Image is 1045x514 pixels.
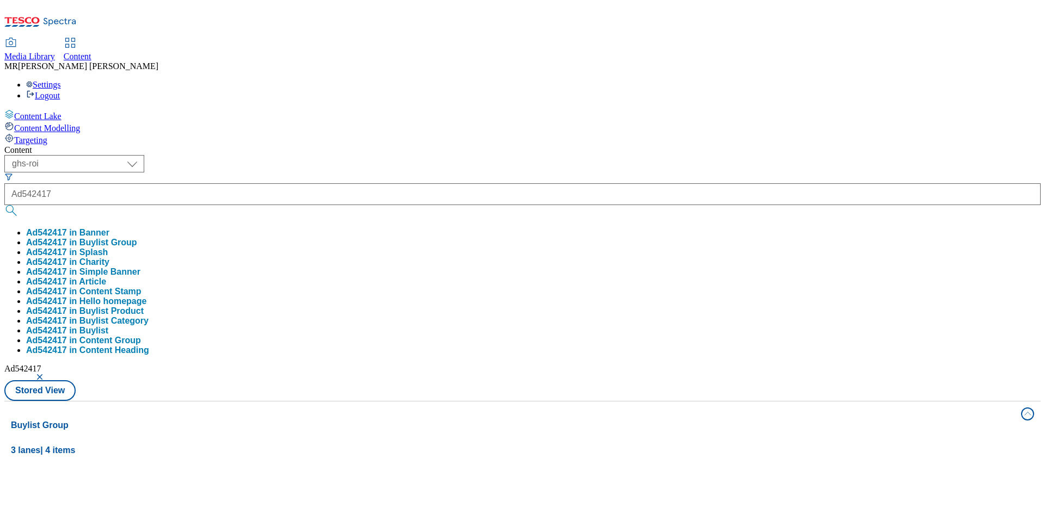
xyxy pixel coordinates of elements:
[11,419,1015,432] h4: Buylist Group
[26,306,144,316] button: Ad542417 in Buylist Product
[4,380,76,401] button: Stored View
[26,257,109,267] div: Ad542417 in
[79,287,142,296] span: Content Stamp
[4,109,1041,121] a: Content Lake
[26,267,140,277] button: Ad542417 in Simple Banner
[26,80,61,89] a: Settings
[4,61,18,71] span: MR
[26,287,142,296] div: Ad542417 in
[26,336,141,345] button: Ad542417 in Content Group
[26,287,142,296] button: Ad542417 in Content Stamp
[4,133,1041,145] a: Targeting
[26,238,137,247] button: Ad542417 in Buylist Group
[26,228,109,238] button: Ad542417 in Banner
[4,145,1041,155] div: Content
[14,135,47,145] span: Targeting
[26,91,60,100] a: Logout
[79,238,137,247] span: Buylist Group
[14,112,62,121] span: Content Lake
[26,247,108,257] button: Ad542417 in Splash
[18,61,158,71] span: [PERSON_NAME] [PERSON_NAME]
[26,238,137,247] div: Ad542417 in
[26,345,149,355] button: Ad542417 in Content Heading
[4,183,1041,205] input: Search
[11,445,75,455] span: 3 lanes | 4 items
[26,316,149,326] button: Ad542417 in Buylist Category
[26,257,109,267] button: Ad542417 in Charity
[26,326,108,336] button: Ad542417 in Buylist
[4,39,55,61] a: Media Library
[14,123,80,133] span: Content Modelling
[4,401,1041,462] button: Buylist Group3 lanes| 4 items
[26,336,141,345] div: Ad542417 in
[64,39,91,61] a: Content
[79,257,109,267] span: Charity
[4,364,41,373] span: Ad542417
[26,296,146,306] button: Ad542417 in Hello homepage
[64,52,91,61] span: Content
[79,316,149,325] span: Buylist Category
[4,172,13,181] svg: Search Filters
[26,277,106,287] button: Ad542417 in Article
[26,316,149,326] div: Ad542417 in
[4,121,1041,133] a: Content Modelling
[79,336,141,345] span: Content Group
[4,52,55,61] span: Media Library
